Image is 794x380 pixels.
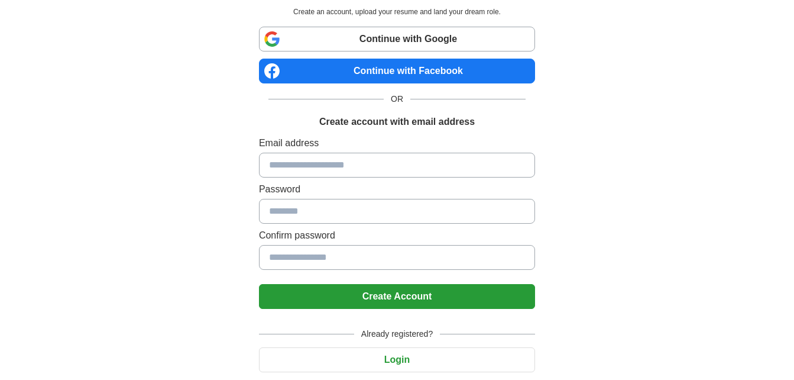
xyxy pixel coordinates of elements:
[259,284,535,309] button: Create Account
[319,115,475,129] h1: Create account with email address
[354,328,440,340] span: Already registered?
[259,27,535,51] a: Continue with Google
[259,136,535,150] label: Email address
[259,182,535,197] label: Password
[259,355,535,365] a: Login
[261,7,533,17] p: Create an account, upload your resume and land your dream role.
[259,59,535,83] a: Continue with Facebook
[259,228,535,243] label: Confirm password
[259,347,535,372] button: Login
[384,93,410,105] span: OR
